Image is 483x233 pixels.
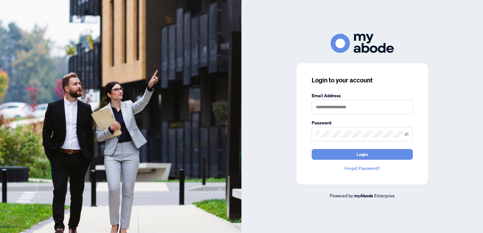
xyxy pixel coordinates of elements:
span: Login [357,149,368,159]
span: eye-invisible [404,132,409,136]
label: Email Address [312,92,413,99]
h3: Login to your account [312,76,413,85]
label: Password [312,119,413,126]
img: ma-logo [331,34,394,53]
a: myAbode [354,192,373,199]
a: Forgot Password? [312,165,413,172]
span: Powered by [330,193,353,198]
span: Enterprise [374,193,395,198]
button: Login [312,149,413,160]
